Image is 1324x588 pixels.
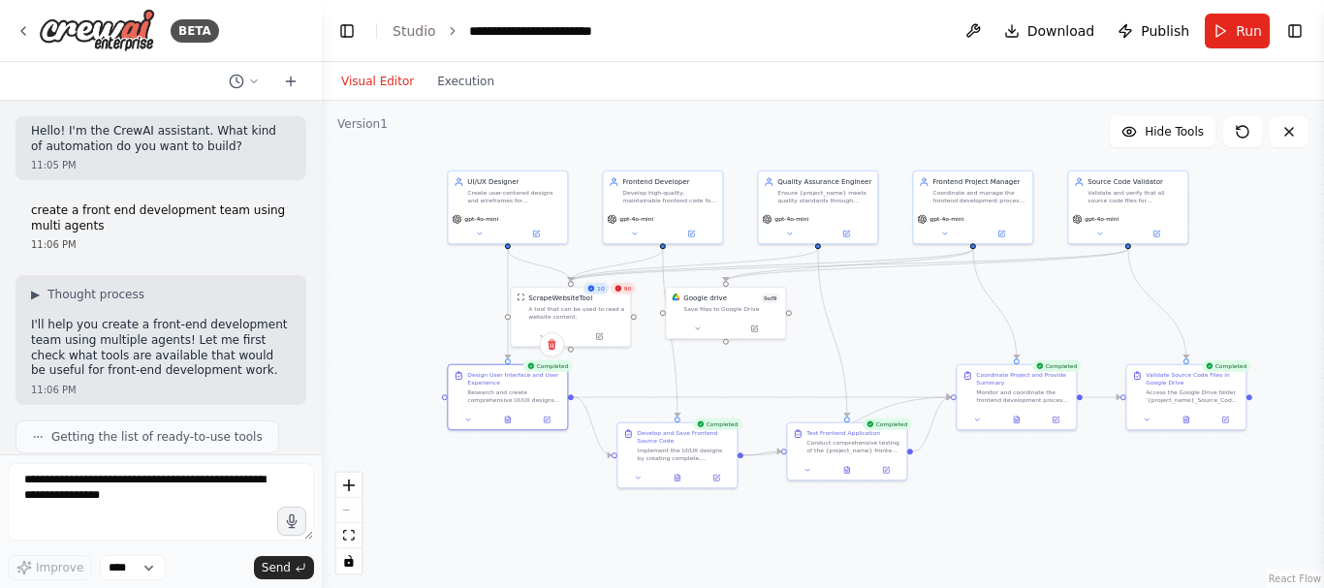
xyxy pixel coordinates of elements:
[806,429,880,437] div: Test Frontend Application
[528,294,592,303] div: ScrapeWebsiteTool
[777,177,871,187] div: Quality Assurance Engineer
[637,429,731,445] div: Develop and Save Frontend Source Code
[393,23,436,39] a: Studio
[566,249,1133,281] g: Edge from 288fa913-4a75-4127-b417-4017e2256f0e to 38efff70-bb14-4f3e-92dd-d8b25a406b17
[1146,388,1240,404] div: Access the Google Drive folder '{project_name}_Source_Code' and verify that all source code files...
[1145,124,1204,139] span: Hide Tools
[968,249,1022,358] g: Edge from 26833252-33c8-4578-9726-0bf78e309a63 to e1fad37e-6a14-4a90-b93e-8be5ba6caf80
[672,294,679,301] img: Google Drive
[1088,177,1182,187] div: Source Code Validator
[510,287,631,348] div: 1090ScrapeWebsiteToolScrapeWebsiteToolA tool that can be used to read a website content.
[447,170,568,245] div: UI/UX DesignerCreate user-centered designs and wireframes for {project_name}, focusing on user ex...
[51,429,263,445] span: Getting the list of ready-to-use tools
[330,70,426,93] button: Visual Editor
[1088,189,1182,204] div: Validate and verify that all source code files for {project_name} have been correctly saved to Go...
[932,189,1026,204] div: Coordinate and manage the frontend development process for {project_name}, ensuring timely delive...
[503,249,576,281] g: Edge from dda1cc5c-e39b-4464-a5e3-307286bcbac2 to 38efff70-bb14-4f3e-92dd-d8b25a406b17
[1202,360,1251,372] div: Completed
[566,249,668,281] g: Edge from fffa3c16-75f9-4460-bfda-e058acb1a6ee to 38efff70-bb14-4f3e-92dd-d8b25a406b17
[467,177,561,187] div: UI/UX Designer
[336,473,362,573] div: React Flow controls
[517,294,524,301] img: ScrapeWebsiteTool
[574,392,951,402] g: Edge from 912b6a45-491f-497b-861d-216b41dcd0ae to e1fad37e-6a14-4a90-b93e-8be5ba6caf80
[622,177,716,187] div: Frontend Developer
[426,70,506,93] button: Execution
[1039,414,1072,425] button: Open in side panel
[31,203,291,233] p: create a front end development team using multi agents
[171,19,219,43] div: BETA
[912,170,1033,245] div: Frontend Project ManagerCoordinate and manage the frontend development process for {project_name}...
[31,318,291,378] p: I'll help you create a front-end development team using multiple agents! Let me first check what ...
[597,285,605,293] span: 10
[1110,116,1215,147] button: Hide Tools
[1146,371,1240,387] div: Validate Source Code Files in Google Drive
[39,9,155,52] img: Logo
[932,177,1026,187] div: Frontend Project Manager
[31,287,144,302] button: ▶Thought process
[664,228,719,239] button: Open in side panel
[721,249,1133,281] g: Edge from 288fa913-4a75-4127-b417-4017e2256f0e to 147998e6-6b62-4279-8491-7b260adcc299
[36,560,83,575] span: Improve
[1205,14,1270,48] button: Run
[528,305,624,321] div: A tool that can be used to read a website content.
[1209,414,1242,425] button: Open in side panel
[683,305,779,313] div: Save files to Google Drive
[333,17,361,45] button: Hide left sidebar
[447,364,568,431] div: CompletedDesign User Interface and User ExperienceResearch and create comprehensive UI/UX designs...
[806,439,900,454] div: Conduct comprehensive testing of the {project_name} frontend application. Perform functional test...
[31,383,291,397] div: 11:06 PM
[221,70,268,93] button: Switch to previous chat
[1129,228,1184,239] button: Open in side panel
[637,447,731,462] div: Implement the UI/UX designs by creating complete, functional frontend source code for {project_na...
[262,560,291,575] span: Send
[336,473,362,498] button: zoom in
[31,124,291,154] p: Hello! I'm the CrewAI assistant. What kind of automation do you want to build?
[602,170,723,245] div: Frontend DeveloperDevelop high-quality, maintainable frontend code for {project_name} using moder...
[700,472,733,483] button: Open in side panel
[1125,364,1246,431] div: CompletedValidate Source Code Files in Google DriveAccess the Google Drive folder '{project_name}...
[727,323,782,334] button: Open in side panel
[777,189,871,204] div: Ensure {project_name} meets quality standards through comprehensive testing, including functional...
[539,332,564,357] button: Delete node
[616,422,738,489] div: CompletedDevelop and Save Frontend Source CodeImplement the UI/UX designs by creating complete, f...
[1110,14,1197,48] button: Publish
[31,158,291,172] div: 11:05 PM
[275,70,306,93] button: Start a new chat
[488,414,528,425] button: View output
[657,472,698,483] button: View output
[956,364,1077,431] div: CompletedCoordinate Project and Provide SummaryMonitor and coordinate the frontend development pr...
[869,464,902,476] button: Open in side panel
[277,507,306,536] button: Click to speak your automation idea
[467,388,561,404] div: Research and create comprehensive UI/UX designs for {project_name}. Analyze similar websites and ...
[337,116,388,132] div: Version 1
[336,523,362,548] button: fit view
[1032,360,1082,372] div: Completed
[683,294,727,303] div: Google drive
[467,189,561,204] div: Create user-centered designs and wireframes for {project_name}, focusing on user experience, acce...
[1166,414,1207,425] button: View output
[1269,573,1321,584] a: React Flow attribution
[509,228,564,239] button: Open in side panel
[622,189,716,204] div: Develop high-quality, maintainable frontend code for {project_name} using modern frameworks and b...
[658,249,682,417] g: Edge from fffa3c16-75f9-4460-bfda-e058acb1a6ee to 3870ff7c-ff03-400d-8d4b-c46bdede612e
[996,414,1037,425] button: View output
[467,371,561,387] div: Design User Interface and User Experience
[721,249,978,281] g: Edge from 26833252-33c8-4578-9726-0bf78e309a63 to 147998e6-6b62-4279-8491-7b260adcc299
[31,287,40,302] span: ▶
[254,556,314,579] button: Send
[1236,21,1262,41] span: Run
[574,392,612,460] g: Edge from 912b6a45-491f-497b-861d-216b41dcd0ae to 3870ff7c-ff03-400d-8d4b-c46bdede612e
[1281,17,1308,45] button: Show right sidebar
[31,237,291,252] div: 11:06 PM
[913,392,951,456] g: Edge from 80a8a646-5891-4a71-8fe9-8952338f7e6c to e1fad37e-6a14-4a90-b93e-8be5ba6caf80
[976,371,1070,387] div: Coordinate Project and Provide Summary
[693,418,742,430] div: Completed
[336,548,362,573] button: toggle interactivity
[1141,21,1189,41] span: Publish
[976,388,1070,404] div: Monitor and coordinate the frontend development process for {project_name}. Ensure all team membe...
[930,215,963,223] span: gpt-4o-mini
[1027,21,1095,41] span: Download
[863,418,912,430] div: Completed
[393,21,592,41] nav: breadcrumb
[1123,249,1191,358] g: Edge from 288fa913-4a75-4127-b417-4017e2256f0e to f4effd31-a7ac-42f4-823b-c521d44a487c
